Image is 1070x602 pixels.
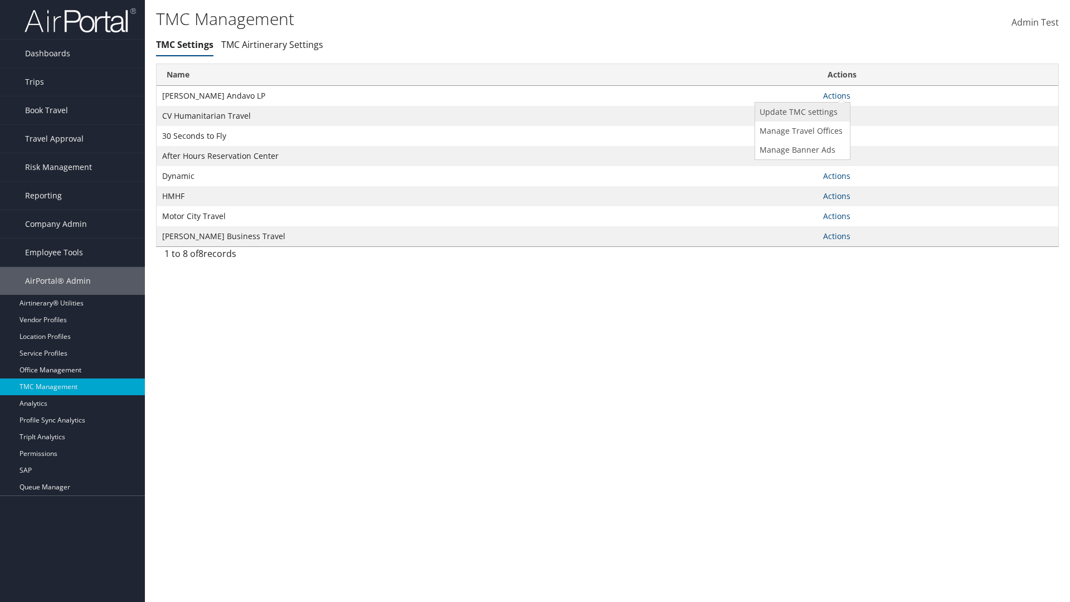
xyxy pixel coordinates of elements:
[823,231,850,241] a: Actions
[157,86,818,106] td: [PERSON_NAME] Andavo LP
[157,106,818,126] td: CV Humanitarian Travel
[25,267,91,295] span: AirPortal® Admin
[755,103,847,122] a: Update TMC settings
[25,96,68,124] span: Book Travel
[157,166,818,186] td: Dynamic
[25,68,44,96] span: Trips
[25,125,84,153] span: Travel Approval
[823,171,850,181] a: Actions
[818,64,1058,86] th: Actions
[25,182,62,210] span: Reporting
[157,146,818,166] td: After Hours Reservation Center
[755,122,847,140] a: Manage Travel Offices
[823,211,850,221] a: Actions
[164,247,373,266] div: 1 to 8 of records
[25,153,92,181] span: Risk Management
[823,191,850,201] a: Actions
[198,247,203,260] span: 8
[157,126,818,146] td: 30 Seconds to Fly
[157,64,818,86] th: Name: activate to sort column ascending
[156,7,758,31] h1: TMC Management
[25,40,70,67] span: Dashboards
[221,38,323,51] a: TMC Airtinerary Settings
[157,186,818,206] td: HMHF
[25,239,83,266] span: Employee Tools
[1011,6,1059,40] a: Admin Test
[755,140,847,159] a: Manage Banner Ads
[157,226,818,246] td: [PERSON_NAME] Business Travel
[1011,16,1059,28] span: Admin Test
[157,206,818,226] td: Motor City Travel
[156,38,213,51] a: TMC Settings
[823,90,850,101] a: Actions
[25,210,87,238] span: Company Admin
[25,7,136,33] img: airportal-logo.png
